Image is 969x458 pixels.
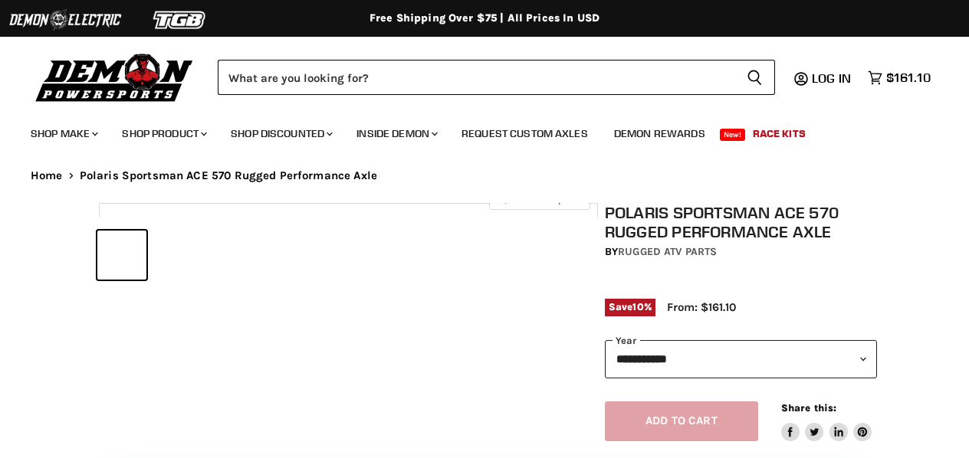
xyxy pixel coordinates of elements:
[781,402,836,414] span: Share this:
[19,112,927,149] ul: Main menu
[19,118,107,149] a: Shop Make
[31,50,199,104] img: Demon Powersports
[741,118,817,149] a: Race Kits
[605,203,877,241] h1: Polaris Sportsman ACE 570 Rugged Performance Axle
[603,118,717,149] a: Demon Rewards
[110,118,216,149] a: Shop Product
[734,60,775,95] button: Search
[31,169,63,182] a: Home
[219,118,342,149] a: Shop Discounted
[450,118,599,149] a: Request Custom Axles
[812,70,851,86] span: Log in
[8,5,123,34] img: Demon Electric Logo 2
[720,129,746,141] span: New!
[218,60,775,95] form: Product
[632,301,643,312] span: 10
[218,60,734,95] input: Search
[781,401,872,442] aside: Share this:
[618,245,717,258] a: Rugged ATV Parts
[80,169,377,182] span: Polaris Sportsman ACE 570 Rugged Performance Axle
[345,118,447,149] a: Inside Demon
[497,193,582,204] span: Click to expand
[805,71,860,85] a: Log in
[605,340,877,378] select: year
[605,244,877,260] div: by
[605,299,655,316] span: Save %
[860,67,938,89] a: $161.10
[97,231,146,280] button: IMAGE thumbnail
[667,300,736,314] span: From: $161.10
[886,70,931,85] span: $161.10
[123,5,238,34] img: TGB Logo 2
